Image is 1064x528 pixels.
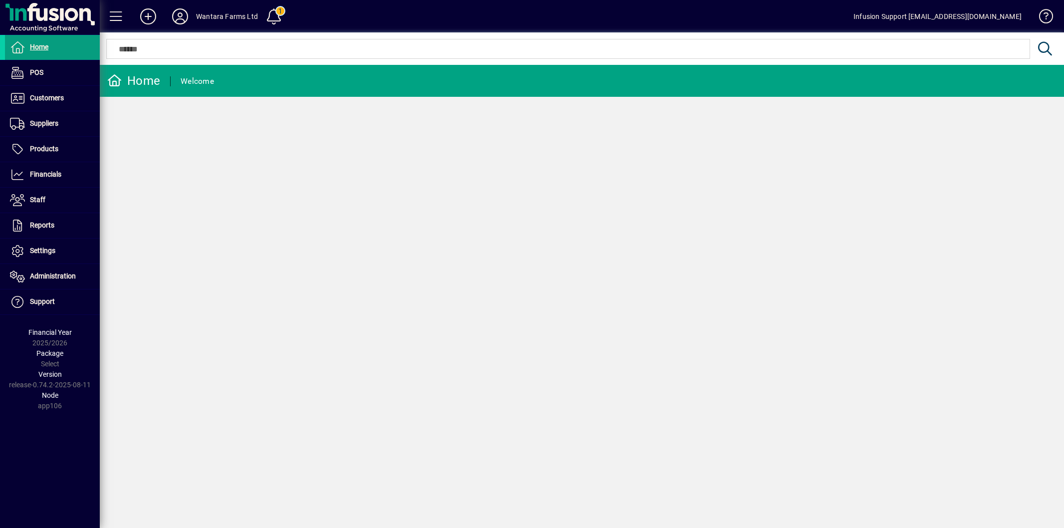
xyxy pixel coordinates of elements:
[5,86,100,111] a: Customers
[30,272,76,280] span: Administration
[196,8,258,24] div: Wantara Farms Ltd
[30,94,64,102] span: Customers
[30,297,55,305] span: Support
[30,247,55,255] span: Settings
[5,137,100,162] a: Products
[30,221,54,229] span: Reports
[5,60,100,85] a: POS
[36,349,63,357] span: Package
[1032,2,1052,34] a: Knowledge Base
[5,111,100,136] a: Suppliers
[181,73,214,89] div: Welcome
[5,239,100,264] a: Settings
[30,119,58,127] span: Suppliers
[38,370,62,378] span: Version
[30,68,43,76] span: POS
[107,73,160,89] div: Home
[164,7,196,25] button: Profile
[5,264,100,289] a: Administration
[28,328,72,336] span: Financial Year
[42,391,58,399] span: Node
[30,145,58,153] span: Products
[30,196,45,204] span: Staff
[5,289,100,314] a: Support
[5,188,100,213] a: Staff
[5,213,100,238] a: Reports
[30,170,61,178] span: Financials
[853,8,1022,24] div: Infusion Support [EMAIL_ADDRESS][DOMAIN_NAME]
[30,43,48,51] span: Home
[5,162,100,187] a: Financials
[132,7,164,25] button: Add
